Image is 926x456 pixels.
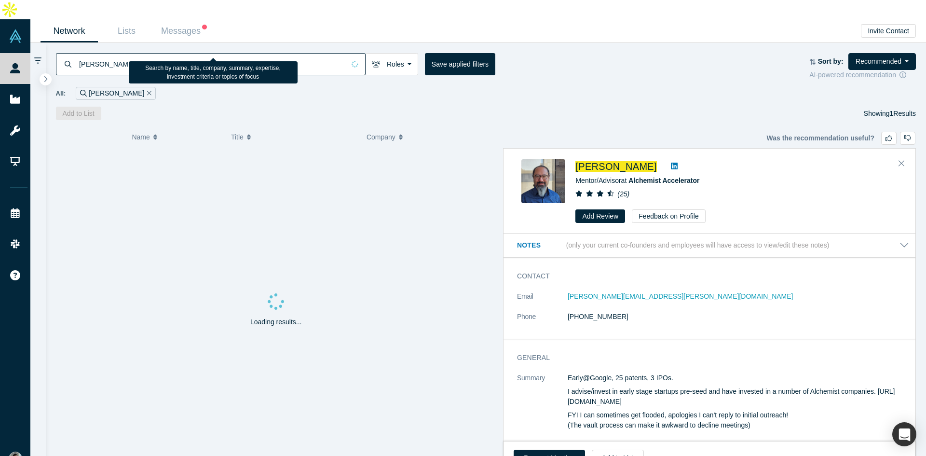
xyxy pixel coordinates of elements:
span: Company [367,127,395,147]
a: Lists [98,20,155,42]
div: Showing [864,107,916,120]
a: [PHONE_NUMBER] [568,313,628,320]
p: Loading results... [250,317,302,327]
h3: General [517,353,896,363]
a: Messages [155,20,213,42]
dd: [US_STATE], [GEOGRAPHIC_DATA], [GEOGRAPHIC_DATA] [568,441,909,451]
i: ( 25 ) [617,190,629,198]
button: Feedback on Profile [632,209,706,223]
a: [PERSON_NAME][EMAIL_ADDRESS][PERSON_NAME][DOMAIN_NAME] [568,292,793,300]
a: [PERSON_NAME] [575,161,656,172]
span: Name [132,127,150,147]
div: Was the recommendation useful? [766,132,915,145]
strong: Sort by: [818,57,844,65]
p: FYI I can sometimes get flooded, apologies I can't reply to initial outreach! (The vault process ... [568,410,909,430]
button: Roles [365,53,418,75]
div: [PERSON_NAME] [76,87,156,100]
div: AI-powered recommendation [809,70,916,80]
dt: Email [517,291,568,312]
input: Search by name, title, company, summary, expertise, investment criteria or topics of focus [78,53,345,75]
h3: Notes [517,240,564,250]
button: Add Review [575,209,625,223]
a: Network [41,20,98,42]
button: Remove Filter [144,88,151,99]
img: Adam Sah's Profile Image [521,159,565,203]
p: I advise/invest in early stage startups pre-seed and have invested in a number of Alchemist compa... [568,387,909,407]
span: Results [890,110,916,117]
a: Alchemist Accelerator [628,177,699,184]
span: Title [231,127,244,147]
button: Company [367,127,492,147]
dt: Summary [517,373,568,441]
button: Invite Contact [861,24,916,38]
dt: Phone [517,312,568,332]
button: Title [231,127,356,147]
strong: 1 [890,110,894,117]
span: All: [56,89,66,98]
button: Notes (only your current co-founders and employees will have access to view/edit these notes) [517,240,909,250]
button: Add to List [56,107,101,120]
span: Mentor/Advisor at [575,177,699,184]
img: Alchemist Vault Logo [9,29,22,43]
button: Recommended [848,53,916,70]
p: Early@Google, 25 patents, 3 IPOs. [568,373,909,383]
button: Close [894,156,909,171]
button: Save applied filters [425,53,495,75]
button: Name [132,127,221,147]
p: (only your current co-founders and employees will have access to view/edit these notes) [566,241,830,249]
h3: Contact [517,271,896,281]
